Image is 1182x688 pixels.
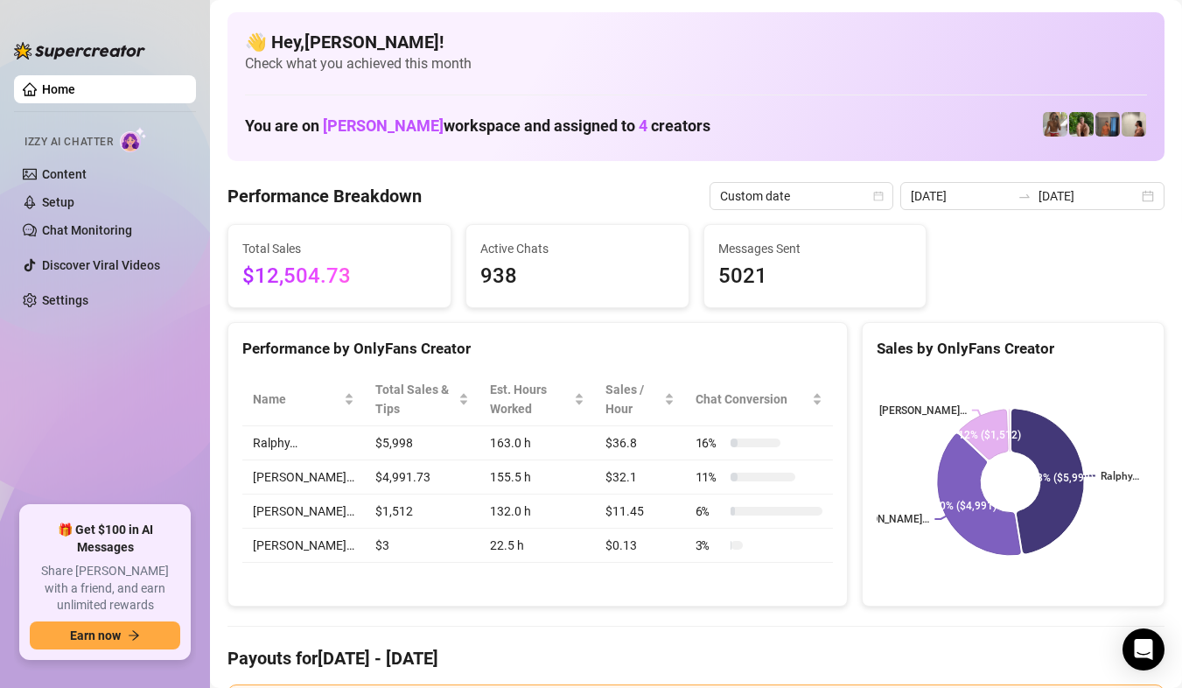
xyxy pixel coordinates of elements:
span: 11 % [696,467,724,487]
td: $4,991.73 [365,460,479,495]
img: AI Chatter [120,127,147,152]
div: Open Intercom Messenger [1123,628,1165,670]
td: [PERSON_NAME]… [242,529,365,563]
span: 16 % [696,433,724,453]
input: Start date [911,186,1011,206]
img: Nathaniel [1069,112,1094,137]
td: $3 [365,529,479,563]
button: Earn nowarrow-right [30,621,180,649]
span: Messages Sent [718,239,913,258]
td: 132.0 h [479,495,595,529]
td: 155.5 h [479,460,595,495]
a: Settings [42,293,88,307]
td: $0.13 [595,529,685,563]
img: Wayne [1095,112,1120,137]
text: [PERSON_NAME]… [842,514,929,526]
h1: You are on workspace and assigned to creators [245,116,710,136]
th: Chat Conversion [685,373,833,426]
span: 4 [639,116,647,135]
span: to [1018,189,1032,203]
div: Sales by OnlyFans Creator [877,337,1150,361]
a: Home [42,82,75,96]
td: $32.1 [595,460,685,495]
a: Discover Viral Videos [42,258,160,272]
span: Active Chats [480,239,675,258]
input: End date [1039,186,1138,206]
td: $36.8 [595,426,685,460]
div: Performance by OnlyFans Creator [242,337,833,361]
a: Chat Monitoring [42,223,132,237]
span: Custom date [720,183,883,209]
td: $11.45 [595,495,685,529]
span: Share [PERSON_NAME] with a friend, and earn unlimited rewards [30,563,180,614]
span: Chat Conversion [696,390,808,409]
span: Check what you achieved this month [245,54,1147,74]
span: Name [253,390,340,409]
td: [PERSON_NAME]… [242,495,365,529]
h4: Payouts for [DATE] - [DATE] [227,646,1165,670]
span: Izzy AI Chatter [24,134,113,151]
span: Sales / Hour [605,380,661,418]
div: Est. Hours Worked [490,380,570,418]
span: Total Sales & Tips [375,380,455,418]
span: 3 % [696,536,724,555]
h4: 👋 Hey, [PERSON_NAME] ! [245,30,1147,54]
text: Ralphy… [1101,470,1139,482]
span: calendar [873,191,884,201]
span: Total Sales [242,239,437,258]
img: Nathaniel [1043,112,1067,137]
a: Setup [42,195,74,209]
td: Ralphy… [242,426,365,460]
span: [PERSON_NAME] [323,116,444,135]
img: logo-BBDzfeDw.svg [14,42,145,60]
span: 5021 [718,260,913,293]
span: arrow-right [128,629,140,642]
span: 6 % [696,502,724,521]
td: 22.5 h [479,529,595,563]
td: 163.0 h [479,426,595,460]
td: [PERSON_NAME]… [242,460,365,495]
th: Name [242,373,365,426]
td: $5,998 [365,426,479,460]
a: Content [42,167,87,181]
span: swap-right [1018,189,1032,203]
text: [PERSON_NAME]… [879,404,967,417]
img: Ralphy [1122,112,1146,137]
span: $12,504.73 [242,260,437,293]
th: Sales / Hour [595,373,685,426]
span: Earn now [70,628,121,642]
span: 🎁 Get $100 in AI Messages [30,522,180,556]
td: $1,512 [365,495,479,529]
h4: Performance Breakdown [227,184,422,208]
th: Total Sales & Tips [365,373,479,426]
span: 938 [480,260,675,293]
